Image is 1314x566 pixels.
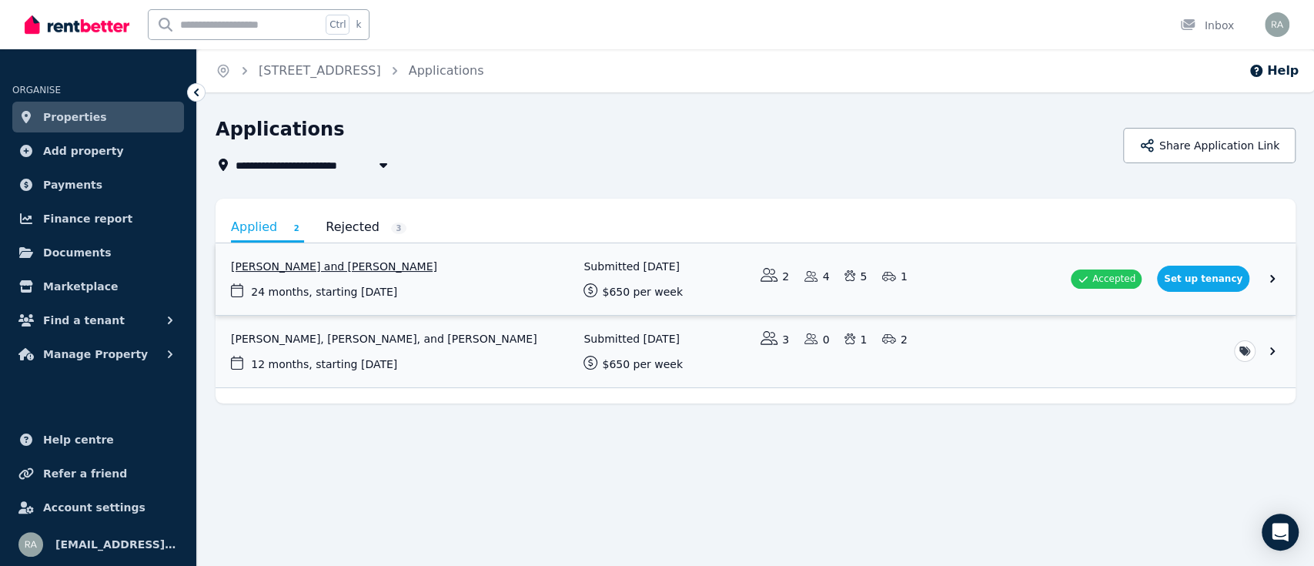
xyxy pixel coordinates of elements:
a: Marketplace [12,271,184,302]
a: Help centre [12,424,184,455]
a: Finance report [12,203,184,234]
span: Account settings [43,498,145,517]
a: Applications [409,63,484,78]
a: Rejected [326,214,406,240]
span: k [356,18,361,31]
button: Share Application Link [1123,128,1296,163]
button: Manage Property [12,339,184,370]
span: ORGANISE [12,85,61,95]
span: Finance report [43,209,132,228]
nav: Breadcrumb [197,49,502,92]
span: [EMAIL_ADDRESS][DOMAIN_NAME] [55,535,178,554]
img: rajnvijaya@gmail.com [1265,12,1289,37]
a: Properties [12,102,184,132]
span: Ctrl [326,15,349,35]
a: Refer a friend [12,458,184,489]
h1: Applications [216,117,344,142]
div: Open Intercom Messenger [1262,514,1299,551]
span: Documents [43,243,112,262]
img: RentBetter [25,13,129,36]
a: View application: Mackenzie Jeffrey, Zane Reid, and Lily Moss [216,316,1296,387]
span: Properties [43,108,107,126]
a: Payments [12,169,184,200]
a: Applied [231,214,304,243]
img: rajnvijaya@gmail.com [18,532,43,557]
span: Add property [43,142,124,160]
a: View application: Glenn Rohrlach and Samantha Wren [216,243,1296,315]
span: Payments [43,176,102,194]
span: 3 [391,223,406,234]
span: Find a tenant [43,311,125,330]
a: [STREET_ADDRESS] [259,63,381,78]
button: Help [1249,62,1299,80]
a: Account settings [12,492,184,523]
span: Help centre [43,430,114,449]
span: Marketplace [43,277,118,296]
span: Manage Property [43,345,148,363]
a: Documents [12,237,184,268]
a: Add property [12,136,184,166]
button: Find a tenant [12,305,184,336]
span: 2 [289,223,304,234]
div: Inbox [1180,18,1234,33]
span: Refer a friend [43,464,127,483]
